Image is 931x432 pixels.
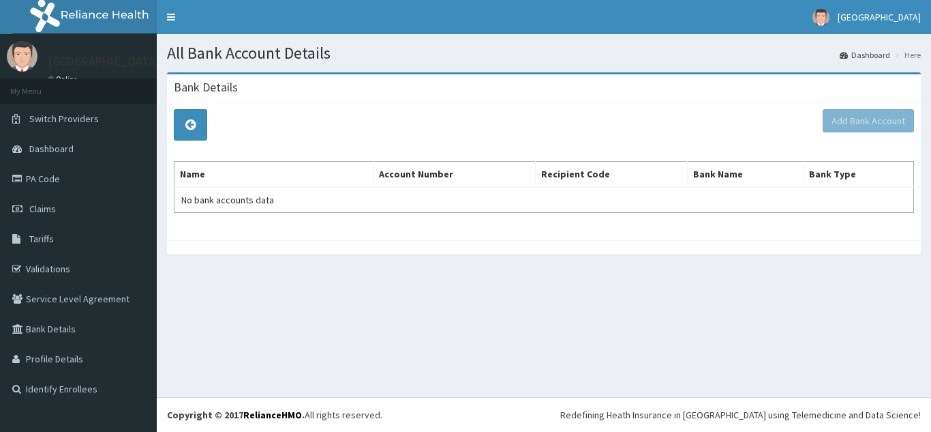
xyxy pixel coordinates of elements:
[29,203,56,215] span: Claims
[535,162,687,188] th: Recipient Code
[560,408,921,422] div: Redefining Heath Insurance in [GEOGRAPHIC_DATA] using Telemedicine and Data Science!
[181,194,274,206] span: No bank accounts data
[29,143,74,155] span: Dashboard
[687,162,803,188] th: Bank Name
[174,81,238,93] h3: Bank Details
[243,409,302,421] a: RelianceHMO
[840,49,890,61] a: Dashboard
[29,113,99,125] span: Switch Providers
[167,44,921,62] h1: All Bank Account Details
[812,9,829,26] img: User Image
[48,74,80,84] a: Online
[823,109,914,132] button: Add Bank Account
[29,233,54,245] span: Tariffs
[174,162,373,188] th: Name
[891,49,921,61] li: Here
[803,162,913,188] th: Bank Type
[157,397,931,432] footer: All rights reserved.
[373,162,535,188] th: Account Number
[48,55,160,68] p: [GEOGRAPHIC_DATA]
[7,41,37,72] img: User Image
[167,409,305,421] strong: Copyright © 2017 .
[838,11,921,23] span: [GEOGRAPHIC_DATA]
